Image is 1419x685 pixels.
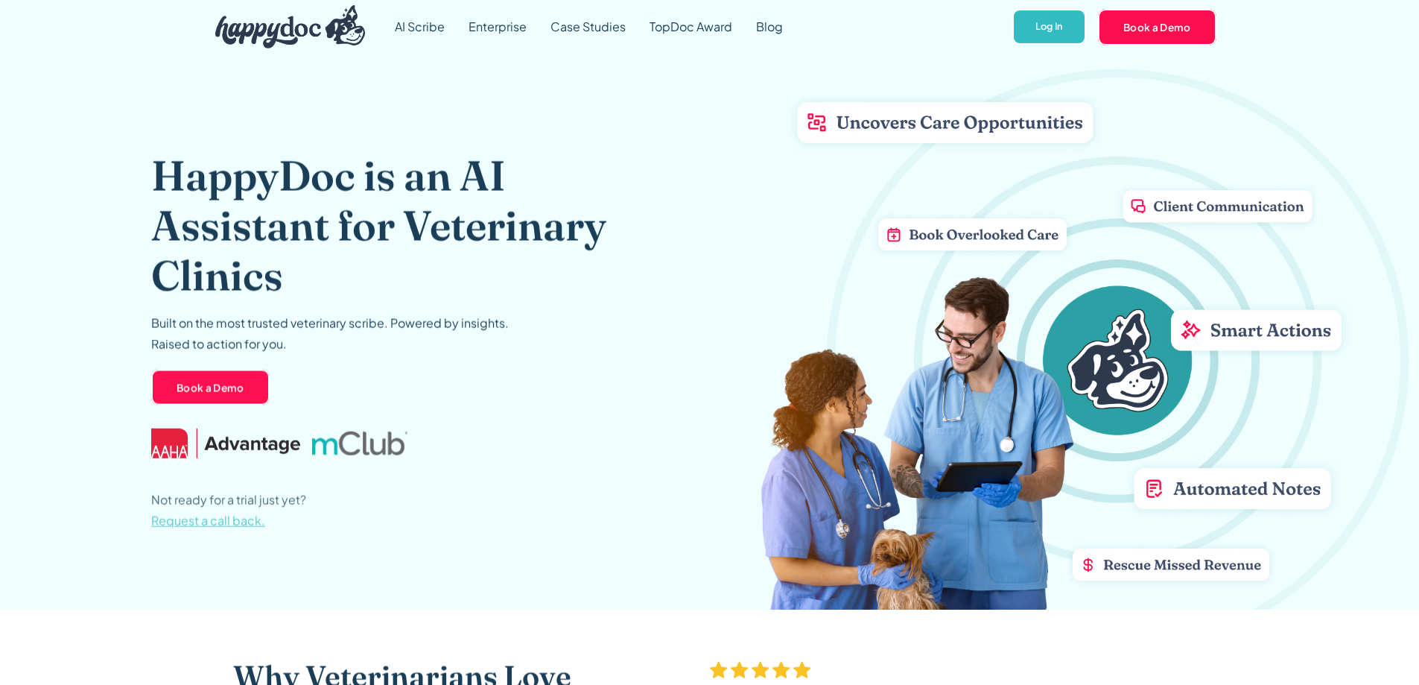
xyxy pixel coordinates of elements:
[151,428,300,458] img: AAHA Advantage logo
[1098,9,1216,45] a: Book a Demo
[151,512,265,528] span: Request a call back.
[311,431,407,455] img: mclub logo
[151,312,509,354] p: Built on the most trusted veterinary scribe. Powered by insights. Raised to action for you.
[151,369,270,405] a: Book a Demo
[151,489,306,531] p: Not ready for a trial just yet?
[151,151,654,301] h1: HappyDoc is an AI Assistant for Veterinary Clinics
[203,1,366,52] a: home
[215,5,366,48] img: HappyDoc Logo: A happy dog with his ear up, listening.
[1012,9,1086,45] a: Log In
